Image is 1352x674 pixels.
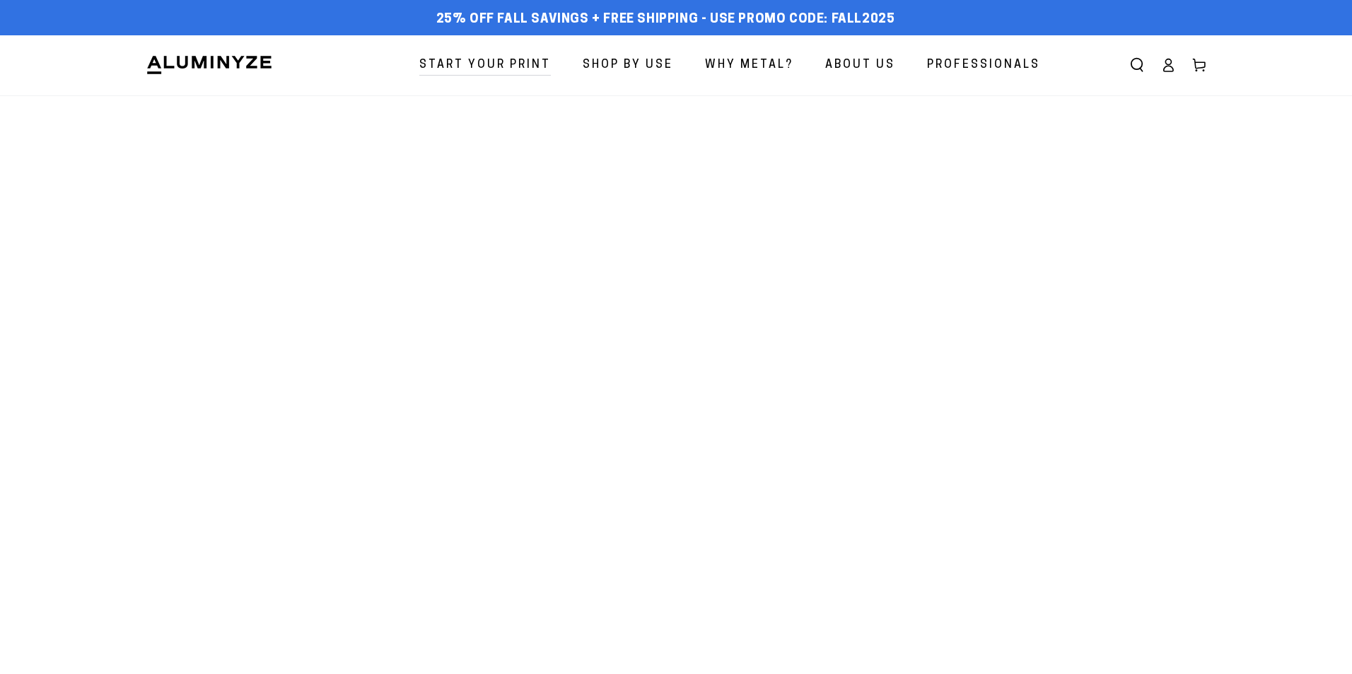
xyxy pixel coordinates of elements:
[916,47,1051,84] a: Professionals
[146,54,273,76] img: Aluminyze
[409,47,561,84] a: Start Your Print
[572,47,684,84] a: Shop By Use
[419,55,551,76] span: Start Your Print
[1121,49,1153,81] summary: Search our site
[705,55,793,76] span: Why Metal?
[694,47,804,84] a: Why Metal?
[815,47,906,84] a: About Us
[825,55,895,76] span: About Us
[583,55,673,76] span: Shop By Use
[927,55,1040,76] span: Professionals
[436,12,895,28] span: 25% off FALL Savings + Free Shipping - Use Promo Code: FALL2025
